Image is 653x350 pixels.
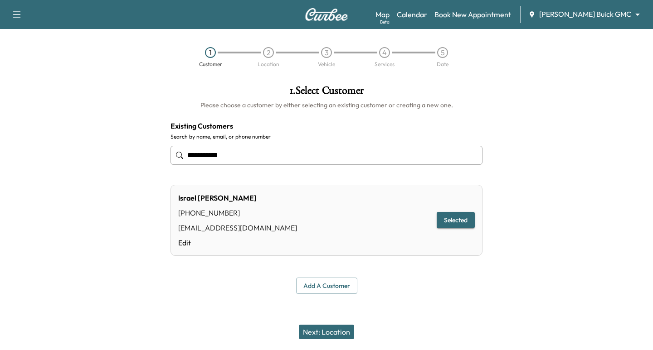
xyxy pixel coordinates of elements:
[380,19,390,25] div: Beta
[171,133,482,140] label: Search by name, email, or phone number
[178,207,297,218] div: [PHONE_NUMBER]
[258,62,279,67] div: Location
[375,62,395,67] div: Services
[379,47,390,58] div: 4
[305,8,348,21] img: Curbee Logo
[178,222,297,233] div: [EMAIL_ADDRESS][DOMAIN_NAME]
[321,47,332,58] div: 3
[205,47,216,58] div: 1
[434,9,511,20] a: Book New Appointment
[397,9,427,20] a: Calendar
[171,85,482,101] h1: 1 . Select Customer
[299,325,354,339] button: Next: Location
[318,62,335,67] div: Vehicle
[539,9,631,19] span: [PERSON_NAME] Buick GMC
[437,212,475,229] button: Selected
[296,278,357,294] button: Add a customer
[171,120,482,131] h4: Existing Customers
[263,47,274,58] div: 2
[437,62,448,67] div: Date
[199,62,222,67] div: Customer
[178,237,297,248] a: Edit
[178,192,297,203] div: Israel [PERSON_NAME]
[437,47,448,58] div: 5
[171,101,482,110] h6: Please choose a customer by either selecting an existing customer or creating a new one.
[375,9,390,20] a: MapBeta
